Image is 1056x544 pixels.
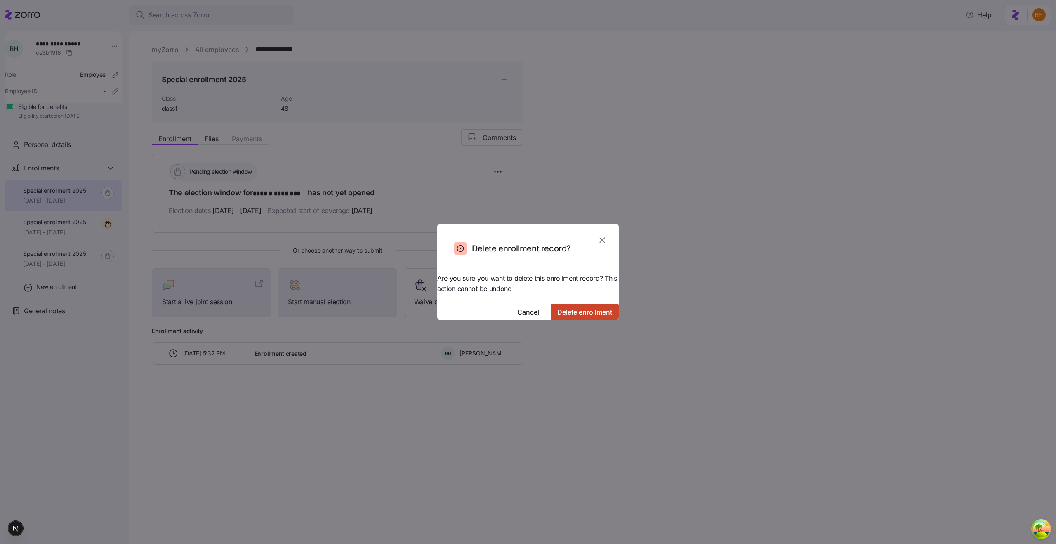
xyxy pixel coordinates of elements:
[437,273,619,294] span: Are you sure you want to delete this enrollment record? This action cannot be undone
[1033,521,1049,537] button: Open Tanstack query devtools
[472,243,571,254] h2: Delete enrollment record?
[511,304,546,320] button: Cancel
[551,304,619,320] button: Delete enrollment
[557,307,612,317] span: Delete enrollment
[517,307,539,317] span: Cancel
